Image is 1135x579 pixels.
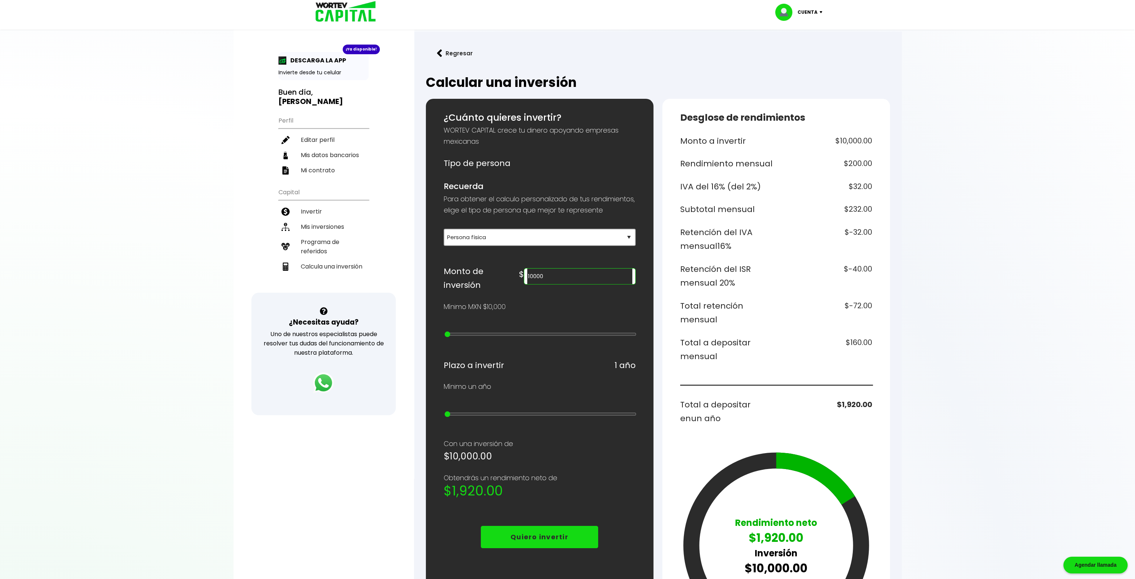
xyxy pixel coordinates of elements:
p: Quiero invertir [511,531,568,543]
h5: $10,000.00 [444,449,636,463]
h2: $1,920.00 [444,484,636,498]
h6: $200.00 [779,157,872,171]
h5: Desglose de rendimientos [680,111,872,125]
img: app-icon [278,56,287,65]
img: datos-icon.10cf9172.svg [281,151,290,159]
p: DESCARGA LA APP [287,56,346,65]
p: Obtendrás un rendimiento neto de [444,472,636,484]
a: Mi contrato [278,163,369,178]
h6: $ [519,267,524,282]
h3: Buen día, [278,88,369,106]
ul: Perfil [278,112,369,178]
h6: Retención del IVA mensual 16% [680,225,773,253]
h6: Tipo de persona [444,156,636,170]
h5: ¿Cuánto quieres invertir? [444,111,636,125]
div: ¡Ya disponible! [343,45,380,54]
h6: $32.00 [779,180,872,194]
p: $1,920.00 [735,529,817,547]
a: Calcula una inversión [278,259,369,274]
h6: Recuerda [444,179,636,193]
a: flecha izquierdaRegresar [426,43,890,63]
h6: $-40.00 [779,262,872,290]
h6: $160.00 [779,336,872,364]
a: Mis datos bancarios [278,147,369,163]
a: Programa de referidos [278,234,369,259]
h6: Total a depositar mensual [680,336,773,364]
h6: $-32.00 [779,225,872,253]
p: WORTEV CAPITAL crece tu dinero apoyando empresas mexicanas [444,125,636,147]
a: Invertir [278,204,369,219]
p: $10,000.00 [735,560,817,577]
h6: Plazo a invertir [444,358,504,373]
p: Para obtener el calculo personalizado de tus rendimientos, elige el tipo de persona que mejor te ... [444,193,636,216]
h6: Monto de inversión [444,264,519,292]
h6: $10,000.00 [779,134,872,148]
h6: Total a depositar en un año [680,398,773,426]
p: Mínimo un año [444,381,491,392]
h6: Total retención mensual [680,299,773,327]
a: Mis inversiones [278,219,369,234]
h6: $1,920.00 [779,398,872,426]
ul: Capital [278,184,369,293]
div: Agendar llamada [1063,557,1128,573]
h6: Monto a invertir [680,134,773,148]
p: Con una inversión de [444,438,636,449]
p: Invierte desde tu celular [278,69,369,77]
b: [PERSON_NAME] [278,96,343,107]
button: Regresar [426,43,484,63]
h6: Rendimiento mensual [680,157,773,171]
img: invertir-icon.b3b967d7.svg [281,208,290,216]
img: contrato-icon.f2db500c.svg [281,166,290,175]
img: logos_whatsapp-icon.242b2217.svg [313,373,334,393]
img: editar-icon.952d3147.svg [281,136,290,144]
h3: ¿Necesitas ayuda? [288,317,358,328]
p: Rendimiento neto [735,516,817,529]
h6: $232.00 [779,202,872,217]
h6: Retención del ISR mensual 20% [680,262,773,290]
img: recomiendanos-icon.9b8e9327.svg [281,243,290,251]
p: Uno de nuestros especialistas puede resolver tus dudas del funcionamiento de nuestra plataforma. [261,329,386,357]
h6: $-72.00 [779,299,872,327]
img: flecha izquierda [437,49,442,57]
img: profile-image [775,4,798,21]
h2: Calcular una inversión [426,75,890,90]
p: Mínimo MXN $10,000 [444,301,506,312]
p: Inversión [735,547,817,560]
img: inversiones-icon.6695dc30.svg [281,223,290,231]
img: icon-down [818,11,828,13]
h6: 1 año [614,358,636,373]
h6: IVA del 16% (del 2%) [680,180,773,194]
img: calculadora-icon.17d418c4.svg [281,263,290,271]
button: Quiero invertir [481,526,598,548]
h6: Subtotal mensual [680,202,773,217]
p: Cuenta [798,7,818,18]
a: Editar perfil [278,132,369,147]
